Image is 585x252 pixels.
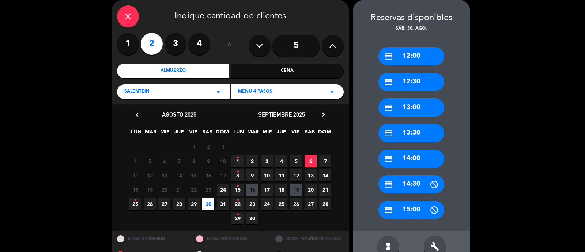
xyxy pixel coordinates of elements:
[319,169,331,181] span: 14
[231,198,244,210] span: 22
[353,11,470,25] div: Reservas disponibles
[112,231,191,247] div: MESAS DISPONIBLES
[261,184,273,196] span: 17
[158,198,170,210] span: 27
[246,212,258,224] span: 30
[236,180,239,192] i: •
[162,111,196,118] span: agosto 2025
[201,128,214,140] span: SAB
[124,88,150,95] span: Salentein
[290,184,302,196] span: 19
[217,141,229,153] span: 3
[319,184,331,196] span: 21
[305,155,317,167] span: 6
[238,88,272,95] span: Menu 4 pasos
[144,128,156,140] span: MAR
[275,198,287,210] span: 25
[384,180,393,189] i: credit_card
[188,33,210,55] label: 4
[236,195,239,206] i: •
[384,78,393,87] i: credit_card
[216,128,228,140] span: DOM
[378,150,444,168] div: 14:00
[319,198,331,210] span: 28
[378,73,444,91] div: 12:30
[384,154,393,163] i: credit_card
[378,175,444,193] div: 14:30
[275,155,287,167] span: 4
[320,111,327,119] i: chevron_right
[246,169,258,181] span: 9
[290,198,302,210] span: 26
[173,184,185,196] span: 21
[190,231,270,247] div: MESAS RESTRINGIDAS
[188,198,200,210] span: 29
[129,184,141,196] span: 18
[378,201,444,219] div: 15:00
[319,155,331,167] span: 7
[218,33,241,59] div: ó
[144,198,156,210] span: 26
[141,33,163,55] label: 2
[129,155,141,167] span: 4
[117,5,344,27] div: Indique cantidad de clientes
[305,198,317,210] span: 27
[246,155,258,167] span: 2
[202,155,214,167] span: 9
[231,212,244,224] span: 29
[217,169,229,181] span: 17
[290,169,302,181] span: 12
[217,198,229,210] span: 31
[129,198,141,210] span: 25
[173,128,185,140] span: JUE
[124,12,132,21] i: close
[144,169,156,181] span: 12
[378,47,444,65] div: 12:00
[165,33,186,55] label: 3
[129,169,141,181] span: 11
[133,111,141,119] i: chevron_left
[231,169,244,181] span: 8
[261,169,273,181] span: 10
[158,169,170,181] span: 13
[247,128,259,140] span: MAR
[159,128,171,140] span: MIE
[130,128,142,140] span: LUN
[246,198,258,210] span: 23
[430,242,439,251] i: build
[202,141,214,153] span: 2
[304,128,316,140] span: SAB
[378,124,444,142] div: 13:30
[117,33,139,55] label: 1
[202,184,214,196] span: 23
[173,198,185,210] span: 28
[384,52,393,61] i: credit_card
[328,87,336,96] i: arrow_drop_down
[305,184,317,196] span: 20
[236,166,239,178] i: •
[231,184,244,196] span: 15
[384,103,393,112] i: credit_card
[173,155,185,167] span: 7
[353,25,470,33] div: sáb. 30, ago.
[258,111,305,118] span: septiembre 2025
[173,169,185,181] span: 14
[290,128,302,140] span: VIE
[134,195,136,206] i: •
[261,128,273,140] span: MIE
[202,198,214,210] span: 30
[144,184,156,196] span: 19
[384,129,393,138] i: credit_card
[202,169,214,181] span: 16
[144,155,156,167] span: 5
[158,184,170,196] span: 20
[318,128,330,140] span: DOM
[217,155,229,167] span: 10
[275,128,287,140] span: JUE
[231,155,244,167] span: 1
[384,206,393,215] i: credit_card
[117,64,230,78] div: Almuerzo
[384,242,393,251] i: hourglass_full
[305,169,317,181] span: 13
[188,141,200,153] span: 1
